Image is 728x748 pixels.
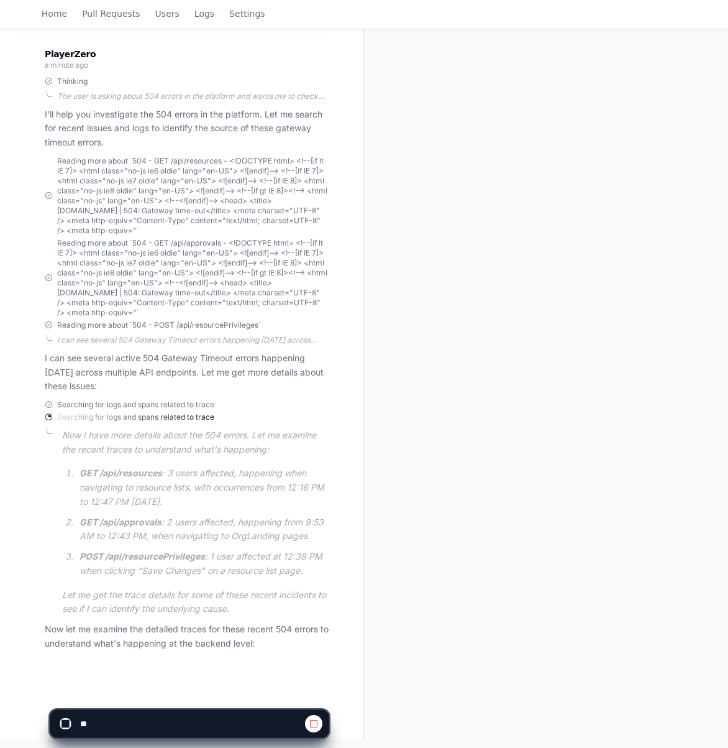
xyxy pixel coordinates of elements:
p: Now I have more details about the 504 errors. Let me examine the recent traces to understand what... [62,428,329,457]
span: Settings [229,10,265,17]
span: Reading more about `504 - GET /api/resources - <!DOCTYPE html> <!--[if lt IE 7]> <html class="no-... [57,156,329,236]
span: Logs [194,10,214,17]
p: Now let me examine the detailed traces for these recent 504 errors to understand what's happening... [45,622,329,651]
span: Thinking [57,76,88,86]
p: Let me get the trace details for some of these recent incidents to see if I can identify the unde... [62,588,329,617]
p: I'll help you investigate the 504 errors in the platform. Let me search for recent issues and log... [45,108,329,150]
span: Users [155,10,180,17]
span: Home [42,10,67,17]
p: : 1 user affected at 12:38 PM when clicking "Save Changes" on a resource list page. [80,550,329,578]
strong: GET /api/approvals [80,517,162,527]
strong: GET /api/resources [80,468,162,478]
p: : 3 users affected, happening when navigating to resource lists, with occurrences from 12:16 PM t... [80,466,329,509]
span: Reading more about `504 - GET /api/approvals - <!DOCTYPE html> <!--[if lt IE 7]> <html class="no-... [57,238,329,318]
span: PlayerZero [45,50,96,58]
span: a minute ago [45,60,88,70]
span: Searching for logs and spans related to trace [57,400,214,410]
div: I can see several 504 Gateway Timeout errors happening [DATE] across different API endpoints: 1. ... [57,335,329,345]
strong: POST /api/resourcePrivileges [80,551,205,561]
span: Pull Requests [82,10,140,17]
p: : 2 users affected, happening from 9:53 AM to 12:43 PM, when navigating to OrgLanding pages. [80,515,329,544]
span: Searching for logs and spans related to trace [57,412,214,422]
div: The user is asking about 504 errors in the platform and wants me to check for live logs that migh... [57,91,329,101]
p: I can see several active 504 Gateway Timeout errors happening [DATE] across multiple API endpoint... [45,351,329,394]
span: Reading more about `504 - POST /api/resourcePrivileges` [57,320,261,330]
